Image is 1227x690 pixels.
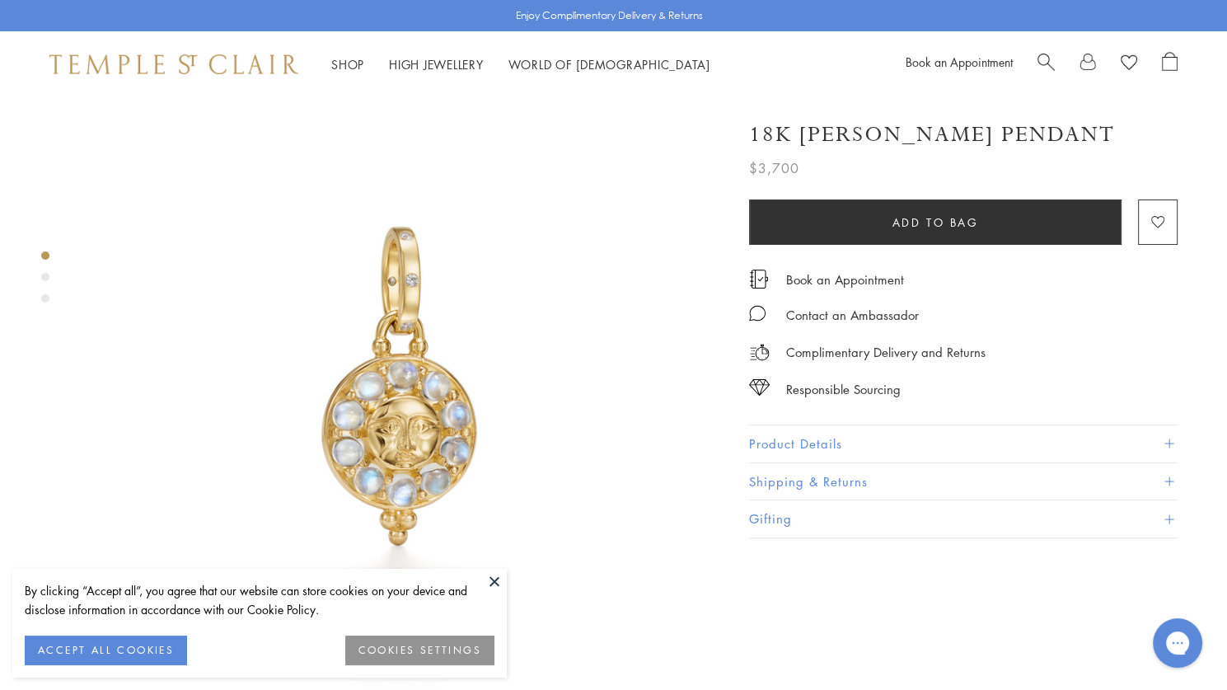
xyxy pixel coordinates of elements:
[906,54,1013,70] a: Book an Appointment
[749,425,1178,462] button: Product Details
[749,500,1178,537] button: Gifting
[749,120,1115,149] h1: 18K [PERSON_NAME] Pendant
[25,636,187,665] button: ACCEPT ALL COOKIES
[786,305,919,326] div: Contact an Ambassador
[345,636,494,665] button: COOKIES SETTINGS
[508,56,710,73] a: World of [DEMOGRAPHIC_DATA]World of [DEMOGRAPHIC_DATA]
[892,214,979,232] span: Add to bag
[1037,52,1055,77] a: Search
[786,270,904,289] a: Book an Appointment
[331,54,710,75] nav: Main navigation
[786,379,901,400] div: Responsible Sourcing
[41,247,49,316] div: Product gallery navigation
[331,56,364,73] a: ShopShop
[1145,613,1211,674] iframe: Gorgias live chat messenger
[749,305,766,322] img: MessageIcon-01_2.svg
[749,342,770,363] img: icon_delivery.svg
[49,54,298,74] img: Temple St. Clair
[25,581,494,619] div: By clicking “Accept all”, you agree that our website can store cookies on your device and disclos...
[1121,52,1137,77] a: View Wishlist
[786,342,986,363] p: Complimentary Delivery and Returns
[1162,52,1178,77] a: Open Shopping Bag
[749,157,799,179] span: $3,700
[389,56,484,73] a: High JewelleryHigh Jewellery
[516,7,703,24] p: Enjoy Complimentary Delivery & Returns
[749,199,1122,245] button: Add to bag
[749,379,770,396] img: icon_sourcing.svg
[749,463,1178,500] button: Shipping & Returns
[749,270,769,289] img: icon_appointment.svg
